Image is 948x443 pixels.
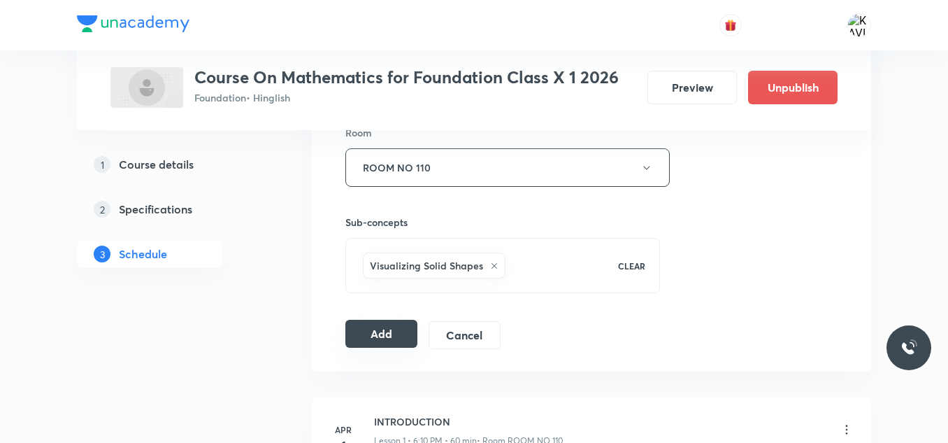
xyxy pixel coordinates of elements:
p: 1 [94,156,110,173]
h5: Course details [119,156,194,173]
button: Cancel [429,321,501,349]
p: CLEAR [618,260,645,272]
h5: Specifications [119,201,192,218]
button: Preview [647,71,737,104]
h3: Course On Mathematics for Foundation Class X 1 2026 [194,67,619,87]
h6: Sub-concepts [345,215,660,230]
button: ROOM NO 110 [345,148,670,187]
button: Unpublish [748,71,838,104]
a: 1Course details [77,150,267,178]
a: Company Logo [77,15,189,36]
button: avatar [719,14,742,36]
h6: Apr [329,423,357,436]
h6: Room [345,125,372,140]
p: 2 [94,201,110,218]
h5: Schedule [119,246,167,262]
img: avatar [724,19,737,31]
h6: Visualizing Solid Shapes [370,258,483,273]
p: Foundation • Hinglish [194,90,619,105]
img: Company Logo [77,15,189,32]
a: 2Specifications [77,195,267,223]
img: KAVITA YADAV [847,13,871,37]
p: 3 [94,246,110,262]
img: ttu [900,339,917,356]
button: Add [345,320,417,348]
h6: INTRODUCTION [374,414,563,429]
img: 44C2F9B0-7F03-4A4F-B395-ADC7E9531525_plus.png [110,67,183,108]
